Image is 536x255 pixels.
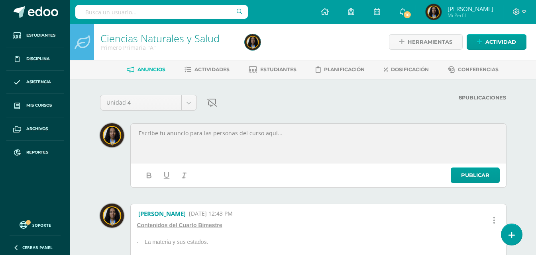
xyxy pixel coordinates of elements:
[189,210,233,218] span: [DATE] 12:43 PM
[26,79,51,85] span: Asistencia
[458,66,499,72] span: Conferencias
[6,24,64,47] a: Estudiantes
[32,222,51,228] span: Soporte
[260,66,296,72] span: Estudiantes
[448,5,493,13] span: [PERSON_NAME]
[137,222,222,228] u: Contenidos del Cuarto Bimestre
[384,63,429,76] a: Dosificación
[408,35,452,49] span: Herramientas
[391,66,429,72] span: Dosificación
[389,34,463,50] a: Herramientas
[448,12,493,19] span: Mi Perfil
[138,210,186,218] a: [PERSON_NAME]
[106,95,175,110] span: Unidad 4
[459,95,462,101] strong: 8
[75,5,248,19] input: Busca un usuario...
[249,63,296,76] a: Estudiantes
[448,63,499,76] a: Conferencias
[100,204,124,228] img: 978522c064c816924fc49f562b9bfe00.png
[6,117,64,141] a: Archivos
[100,31,220,45] a: Ciencias Naturales y Salud
[403,10,412,19] span: 10
[6,71,64,94] a: Asistencia
[245,34,261,50] img: 209057f62bb55dc6146cf931a6e890a2.png
[185,63,230,76] a: Actividades
[26,126,48,132] span: Archivos
[6,141,64,164] a: Reportes
[100,95,196,110] a: Unidad 4
[100,33,235,44] h1: Ciencias Naturales y Salud
[324,66,365,72] span: Planificación
[26,149,48,156] span: Reportes
[272,95,506,101] label: Publicaciones
[6,47,64,71] a: Disciplina
[26,102,52,109] span: Mis cursos
[134,238,290,249] p: · La materia y sus estados.
[316,63,365,76] a: Planificación
[26,56,50,62] span: Disciplina
[137,66,165,72] span: Anuncios
[100,44,235,51] div: Primero Primaria 'A'
[26,32,55,39] span: Estudiantes
[485,35,516,49] span: Actividad
[451,167,500,183] a: Publicar
[22,245,53,250] span: Cerrar panel
[194,66,230,72] span: Actividades
[100,123,124,147] img: 978522c064c816924fc49f562b9bfe00.png
[6,94,64,117] a: Mis cursos
[467,34,526,50] a: Actividad
[10,219,61,230] a: Soporte
[127,63,165,76] a: Anuncios
[426,4,442,20] img: 209057f62bb55dc6146cf931a6e890a2.png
